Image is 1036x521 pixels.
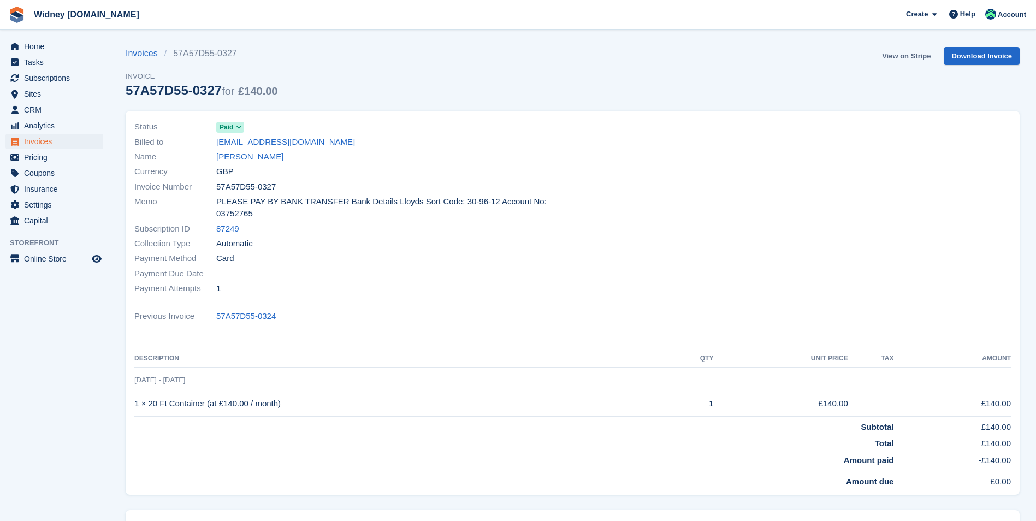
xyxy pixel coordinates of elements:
[24,102,90,117] span: CRM
[24,165,90,181] span: Coupons
[134,282,216,295] span: Payment Attempts
[134,223,216,235] span: Subscription ID
[5,86,103,102] a: menu
[24,150,90,165] span: Pricing
[134,252,216,265] span: Payment Method
[126,47,164,60] a: Invoices
[24,181,90,197] span: Insurance
[222,85,234,97] span: for
[665,350,713,368] th: QTY
[10,238,109,248] span: Storefront
[134,238,216,250] span: Collection Type
[126,47,277,60] nav: breadcrumbs
[216,136,355,149] a: [EMAIL_ADDRESS][DOMAIN_NAME]
[846,477,894,486] strong: Amount due
[134,165,216,178] span: Currency
[134,136,216,149] span: Billed to
[5,165,103,181] a: menu
[134,196,216,220] span: Memo
[216,196,566,220] span: PLEASE PAY BY BANK TRANSFER Bank Details Lloyds Sort Code: 30-96-12 Account No: 03752765
[216,151,283,163] a: [PERSON_NAME]
[216,181,276,193] span: 57A57D55-0327
[893,392,1011,416] td: £140.00
[5,150,103,165] a: menu
[944,47,1020,65] a: Download Invoice
[134,181,216,193] span: Invoice Number
[134,392,665,416] td: 1 × 20 Ft Container (at £140.00 / month)
[24,39,90,54] span: Home
[5,102,103,117] a: menu
[5,251,103,267] a: menu
[893,350,1011,368] th: Amount
[861,422,893,431] strong: Subtotal
[134,268,216,280] span: Payment Due Date
[5,70,103,86] a: menu
[5,181,103,197] a: menu
[893,471,1011,488] td: £0.00
[24,70,90,86] span: Subscriptions
[878,47,935,65] a: View on Stripe
[29,5,144,23] a: Widney [DOMAIN_NAME]
[998,9,1026,20] span: Account
[665,392,713,416] td: 1
[24,134,90,149] span: Invoices
[960,9,975,20] span: Help
[134,376,185,384] span: [DATE] - [DATE]
[893,450,1011,471] td: -£140.00
[893,416,1011,433] td: £140.00
[5,197,103,212] a: menu
[134,121,216,133] span: Status
[134,310,216,323] span: Previous Invoice
[5,55,103,70] a: menu
[906,9,928,20] span: Create
[238,85,277,97] span: £140.00
[24,55,90,70] span: Tasks
[216,282,221,295] span: 1
[216,121,244,133] a: Paid
[216,223,239,235] a: 87249
[126,83,277,98] div: 57A57D55-0327
[848,350,894,368] th: Tax
[126,71,277,82] span: Invoice
[5,134,103,149] a: menu
[216,165,234,178] span: GBP
[844,455,894,465] strong: Amount paid
[893,433,1011,450] td: £140.00
[216,310,276,323] a: 57A57D55-0324
[216,252,234,265] span: Card
[5,39,103,54] a: menu
[24,118,90,133] span: Analytics
[24,213,90,228] span: Capital
[5,213,103,228] a: menu
[134,151,216,163] span: Name
[90,252,103,265] a: Preview store
[24,86,90,102] span: Sites
[985,9,996,20] img: Emma
[24,197,90,212] span: Settings
[220,122,233,132] span: Paid
[5,118,103,133] a: menu
[134,350,665,368] th: Description
[216,238,253,250] span: Automatic
[24,251,90,267] span: Online Store
[875,439,894,448] strong: Total
[9,7,25,23] img: stora-icon-8386f47178a22dfd0bd8f6a31ec36ba5ce8667c1dd55bd0f319d3a0aa187defe.svg
[713,392,848,416] td: £140.00
[713,350,848,368] th: Unit Price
